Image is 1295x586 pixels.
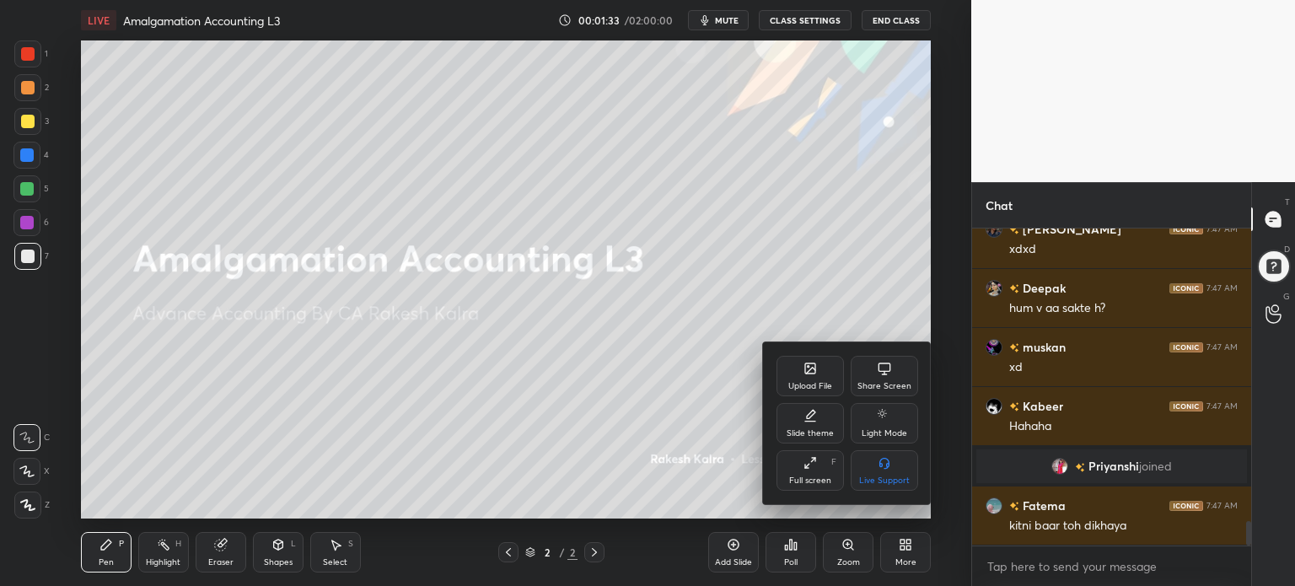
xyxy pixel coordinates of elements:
[789,476,831,485] div: Full screen
[857,382,911,390] div: Share Screen
[831,458,836,466] div: F
[787,429,834,438] div: Slide theme
[788,382,832,390] div: Upload File
[862,429,907,438] div: Light Mode
[859,476,910,485] div: Live Support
